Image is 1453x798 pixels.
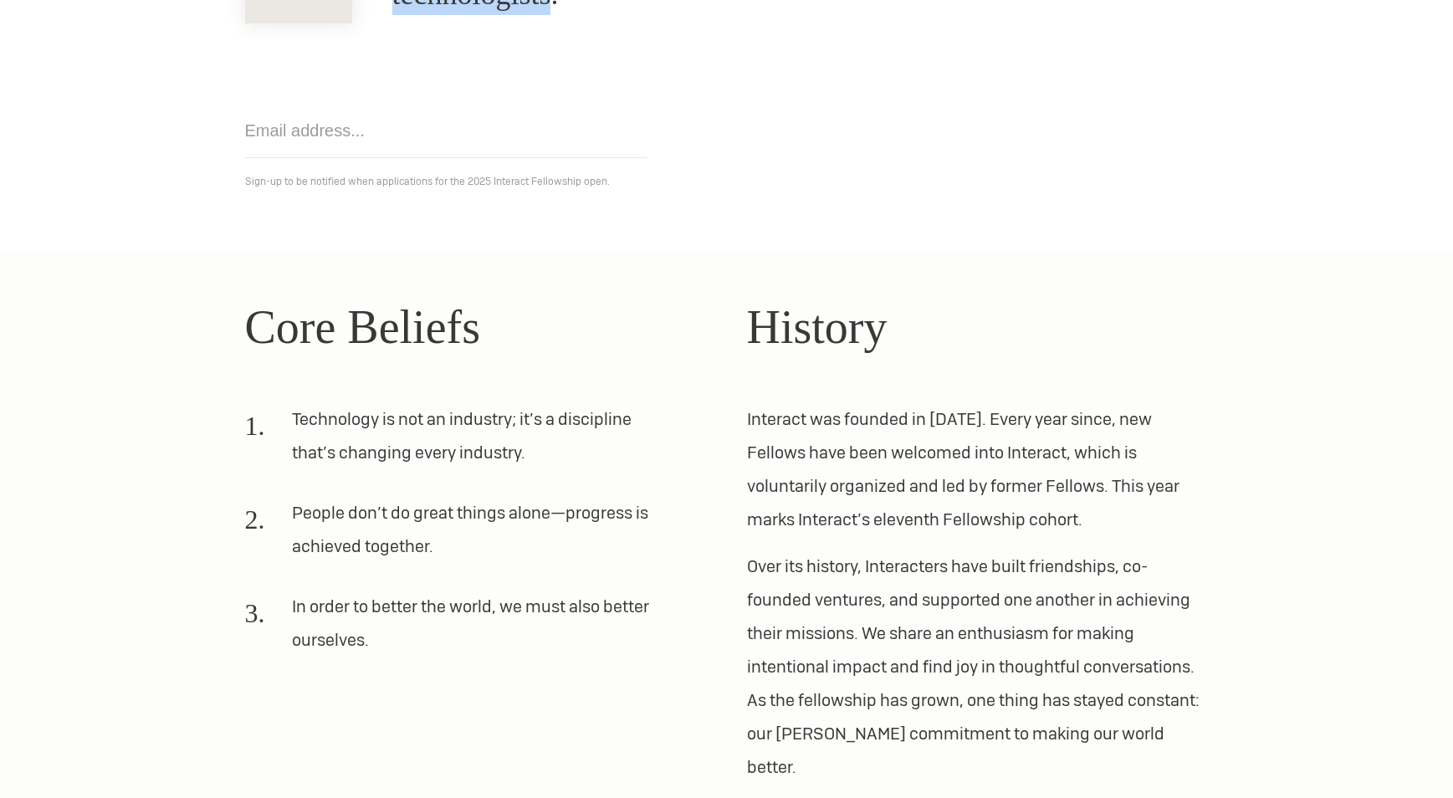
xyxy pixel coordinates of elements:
h2: History [747,292,1209,362]
p: Over its history, Interacters have built friendships, co-founded ventures, and supported one anot... [747,550,1209,784]
li: People don’t do great things alone—progress is achieved together. [245,496,667,576]
h2: Core Beliefs [245,292,707,362]
p: Sign-up to be notified when applications for the 2025 Interact Fellowship open. [245,171,1209,192]
li: Technology is not an industry; it’s a discipline that’s changing every industry. [245,402,667,483]
li: In order to better the world, we must also better ourselves. [245,590,667,670]
input: Email address... [245,104,647,158]
p: Interact was founded in [DATE]. Every year since, new Fellows have been welcomed into Interact, w... [747,402,1209,536]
